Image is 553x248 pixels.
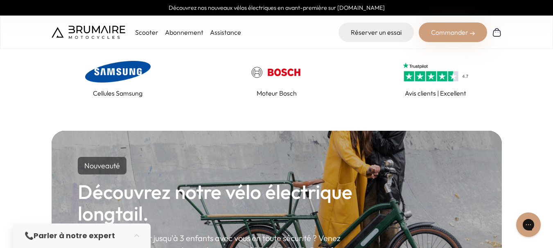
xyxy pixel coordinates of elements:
[93,88,142,98] p: Cellules Samsung
[405,88,466,98] p: Avis clients | Excellent
[210,59,343,98] a: Moteur Bosch
[369,59,502,98] a: Avis clients | Excellent
[165,28,203,36] a: Abonnement
[135,27,158,37] p: Scooter
[78,157,126,174] p: Nouveauté
[257,88,297,98] p: Moteur Bosch
[512,210,545,240] iframe: Gorgias live chat messenger
[339,22,414,42] a: Réserver un essai
[210,28,241,36] a: Assistance
[52,26,125,39] img: Brumaire Motocycles
[78,181,352,224] h2: Découvrez notre vélo électrique longtail.
[470,31,475,36] img: right-arrow-2.png
[419,22,487,42] div: Commander
[52,59,184,98] a: Cellules Samsung
[492,27,502,37] img: Panier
